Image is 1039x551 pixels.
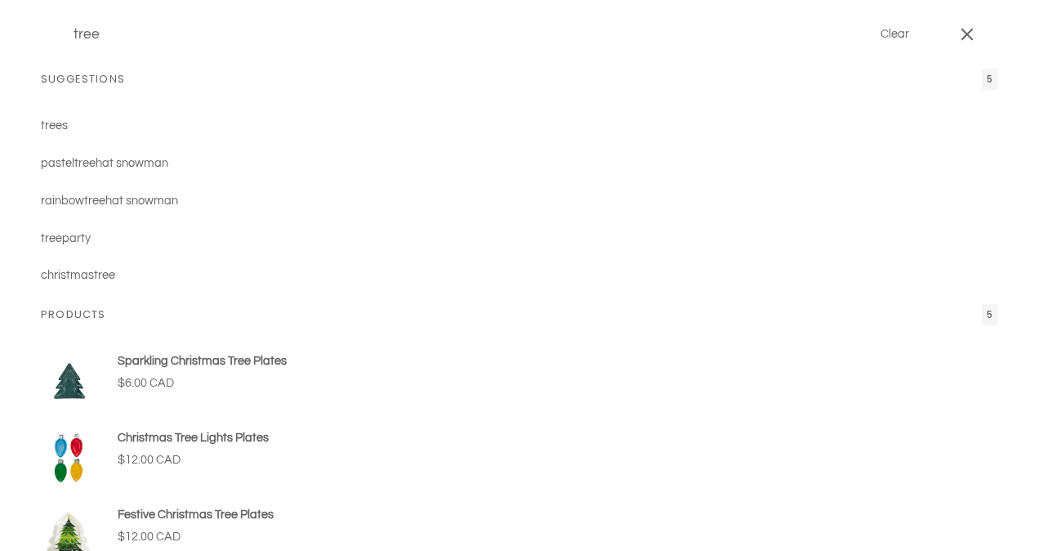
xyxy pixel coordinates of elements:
[41,269,94,281] span: christmas
[41,192,998,210] a: rainbowtreehat snowman
[41,429,98,486] img: Christmas Tree Lights Plates
[41,71,125,87] p: Suggestions
[74,157,96,169] mark: tree
[41,267,998,284] a: christmastree
[94,269,115,281] mark: tree
[105,195,178,207] span: hat snowman
[62,232,91,244] span: party
[982,69,998,90] span: 5
[118,531,181,543] span: $12.00 CAD
[41,117,998,135] a: trees
[118,506,274,524] p: Festive Christmas Tree Plates
[96,157,168,169] span: hat snowman
[118,429,269,447] p: Christmas Tree Lights Plates
[118,377,174,389] span: $6.00 CAD
[41,352,998,410] a: Sparkling Christmas Tree Plates $6.00 CAD
[41,230,998,248] a: treeparty
[62,119,68,132] span: s
[41,195,84,207] span: rainbow
[41,232,62,244] mark: tree
[118,454,181,466] span: $12.00 CAD
[982,304,998,325] span: 5
[41,307,105,323] p: Products
[41,117,998,284] ul: Suggestions
[84,195,105,207] mark: tree
[41,352,98,410] img: Sparkling Christmas Tree Plates
[41,429,998,486] a: Christmas Tree Lights Plates $12.00 CAD
[41,157,74,169] span: pastel
[41,155,998,172] a: pasteltreehat snowman
[118,352,287,370] p: Sparkling Christmas Tree Plates
[41,119,62,132] mark: tree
